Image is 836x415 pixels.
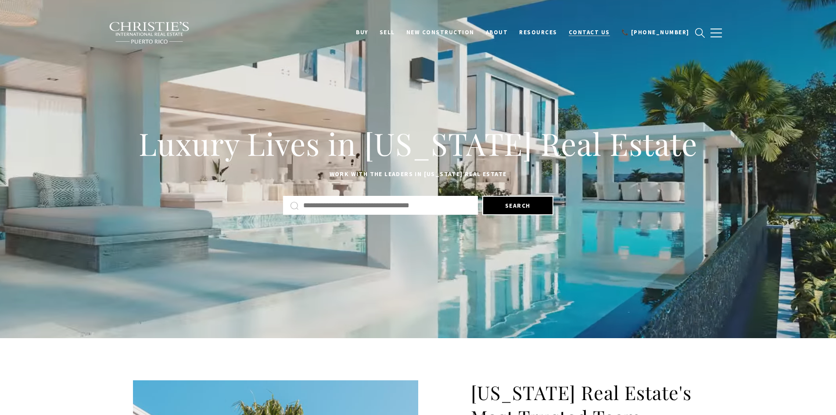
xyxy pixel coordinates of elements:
a: 📞 [PHONE_NUMBER] [616,24,695,41]
span: 📞 [PHONE_NUMBER] [621,29,689,36]
span: Contact Us [569,29,610,36]
button: Search [482,196,553,215]
span: New Construction [406,29,474,36]
img: Christie's International Real Estate black text logo [109,22,190,44]
a: New Construction [401,24,480,41]
a: BUY [350,24,374,41]
h1: Luxury Lives in [US_STATE] Real Estate [133,124,703,163]
p: Work with the leaders in [US_STATE] Real Estate [133,169,703,180]
a: SELL [374,24,401,41]
a: Resources [513,24,563,41]
a: About [480,24,514,41]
